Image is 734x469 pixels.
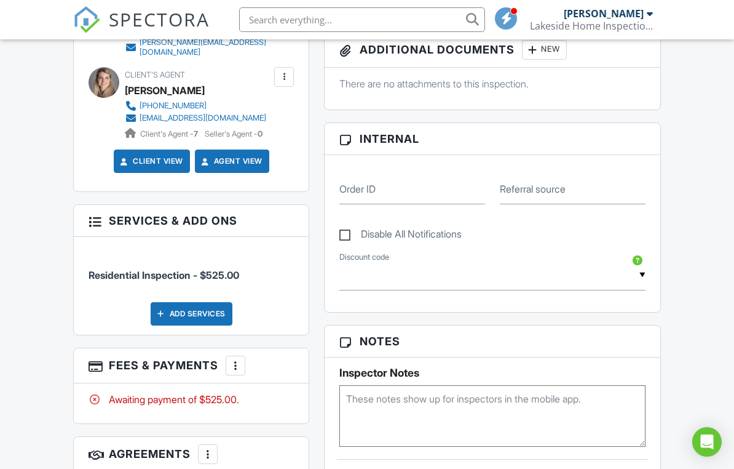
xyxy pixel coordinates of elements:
a: [EMAIL_ADDRESS][DOMAIN_NAME] [125,112,266,124]
div: [PERSON_NAME][EMAIL_ADDRESS][DOMAIN_NAME] [140,38,271,57]
a: Client View [118,155,183,167]
label: Referral source [500,182,566,196]
label: Discount code [339,252,389,263]
h3: Additional Documents [325,33,660,68]
span: Client's Agent - [140,129,200,138]
span: SPECTORA [109,6,210,32]
label: Disable All Notifications [339,228,462,244]
li: Service: Residential Inspection [89,246,294,292]
h3: Services & Add ons [74,205,309,237]
h3: Internal [325,123,660,155]
h5: Inspector Notes [339,367,645,379]
strong: 0 [258,129,262,138]
div: [PERSON_NAME] [564,7,644,20]
a: [PERSON_NAME] [125,81,205,100]
div: [EMAIL_ADDRESS][DOMAIN_NAME] [140,113,266,123]
img: The Best Home Inspection Software - Spectora [73,6,100,33]
input: Search everything... [239,7,485,32]
a: [PERSON_NAME][EMAIL_ADDRESS][DOMAIN_NAME] [125,38,271,57]
span: Client's Agent [125,70,185,79]
div: Awaiting payment of $525.00. [89,393,294,406]
a: [PHONE_NUMBER] [125,100,266,112]
strong: 7 [194,129,198,138]
div: New [522,40,567,60]
div: Add Services [151,302,232,326]
div: Open Intercom Messenger [692,427,722,457]
label: Order ID [339,182,376,196]
a: SPECTORA [73,17,210,42]
div: Lakeside Home Inspections [530,20,653,32]
p: There are no attachments to this inspection. [339,77,645,90]
div: [PHONE_NUMBER] [140,101,207,111]
span: Residential Inspection - $525.00 [89,269,239,281]
a: Agent View [199,155,262,167]
span: Seller's Agent - [205,129,262,138]
h3: Fees & Payments [74,348,309,383]
h3: Notes [325,326,660,358]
